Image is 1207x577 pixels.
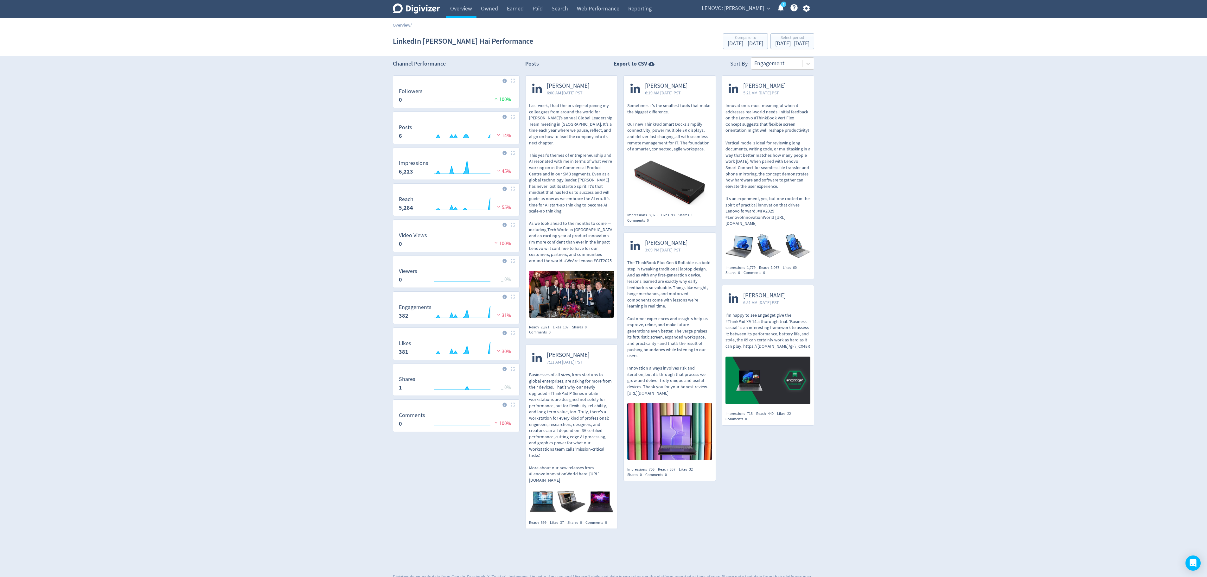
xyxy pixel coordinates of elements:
[393,22,410,28] a: Overview
[614,60,647,68] strong: Export to CSV
[645,90,688,96] span: 6:19 AM [DATE] PST
[393,60,520,68] h2: Channel Performance
[725,234,810,258] img: https://media.cf.digivizer.com/images/linkedin-44529077-urn:li:share:7371171239324917762-226effaa...
[781,2,786,7] a: 5
[547,352,590,359] span: [PERSON_NAME]
[649,467,655,472] span: 706
[410,22,412,28] span: /
[399,348,408,356] strong: 381
[399,240,402,248] strong: 0
[624,76,716,207] a: [PERSON_NAME]6:19 AM [DATE] PSTSometimes it's the smallest tools that make the biggest difference...
[399,124,412,131] dt: Posts
[529,491,614,513] img: https://media.cf.digivizer.com/images/linkedin-44529077-urn:li:share:7371860978876997632-3470f023...
[585,520,610,525] div: Comments
[699,3,772,14] button: LENOVO: [PERSON_NAME]
[766,6,771,11] span: expand_more
[399,268,417,275] dt: Viewers
[725,357,810,404] img: https://media.cf.digivizer.com/images/linkedin-44529077-urn:li:share:7373678453147037696-40d26b76...
[399,168,413,175] strong: 6,223
[525,60,539,70] h2: Posts
[396,268,516,285] svg: Viewers 0
[567,520,585,525] div: Shares
[396,124,516,141] svg: Posts 6
[501,384,511,390] span: _ 0%
[787,411,791,416] span: 22
[572,325,590,330] div: Shares
[725,411,756,416] div: Impressions
[678,212,696,218] div: Shares
[495,168,511,174] span: 45%
[627,260,712,396] p: The ThinkBook Plus Gen 6 Rollable is a bold step in tweaking traditional laptop design. And as wi...
[1185,555,1201,571] div: Open Intercom Messenger
[493,240,499,245] img: negative-performance.svg
[691,212,693,218] span: 1
[501,276,511,282] span: _ 0%
[495,312,511,319] span: 31%
[783,2,784,7] text: 5
[743,90,786,96] span: 5:21 AM [DATE] PST
[747,411,753,416] span: 713
[511,223,515,227] img: Placeholder
[725,416,750,422] div: Comments
[396,304,516,321] svg: Engagements 382
[645,472,670,478] div: Comments
[550,520,567,525] div: Likes
[793,265,797,270] span: 60
[665,472,667,477] span: 0
[725,270,744,276] div: Shares
[725,265,759,270] div: Impressions
[585,325,587,330] span: 0
[541,520,546,525] span: 599
[396,88,516,105] svg: Followers 0
[399,420,402,428] strong: 0
[645,239,688,247] span: [PERSON_NAME]
[493,420,511,427] span: 100%
[547,359,590,365] span: 7:11 AM [DATE] PST
[649,212,657,218] span: 3,025
[511,331,515,335] img: Placeholder
[647,218,649,223] span: 0
[399,88,423,95] dt: Followers
[493,96,499,101] img: positive-performance.svg
[541,325,549,330] span: 2,821
[526,76,617,319] a: [PERSON_NAME]6:00 AM [DATE] PSTLast week, I had the privilege of joining my colleagues from aroun...
[396,376,516,393] svg: Shares 1
[399,340,411,347] dt: Likes
[553,325,572,330] div: Likes
[396,340,516,357] svg: Likes 381
[777,411,795,416] div: Likes
[399,312,408,320] strong: 382
[605,520,607,525] span: 0
[529,325,553,330] div: Reach
[511,367,515,371] img: Placeholder
[399,384,402,391] strong: 1
[495,168,502,173] img: negative-performance.svg
[728,35,763,41] div: Compare to
[627,103,712,152] p: Sometimes it's the smallest tools that make the biggest difference. Our new ThinkPad Smart Docks ...
[624,233,716,461] a: [PERSON_NAME]3:09 PM [DATE] PSTThe ThinkBook Plus Gen 6 Rollable is a bold step in tweaking tradi...
[627,403,712,460] img: https://media.cf.digivizer.com/images/linkedin-44529077-urn:li:share:7368902939588907008-ddbcd311...
[399,96,402,104] strong: 0
[511,295,515,299] img: Placeholder
[399,304,431,311] dt: Engagements
[529,520,550,525] div: Reach
[396,232,516,249] svg: Video Views 0
[399,132,402,140] strong: 6
[671,212,675,218] span: 93
[722,285,814,406] a: [PERSON_NAME]6:51 AM [DATE] PSTI'm happy to see Engadget give the #ThinkPad X9-14 a thorough tria...
[747,265,756,270] span: 1,779
[495,348,511,355] span: 30%
[640,472,642,477] span: 0
[399,232,427,239] dt: Video Views
[547,90,590,96] span: 6:00 AM [DATE] PST
[495,132,502,137] img: negative-performance.svg
[396,412,516,429] svg: Comments 0
[493,96,511,103] span: 100%
[511,151,515,155] img: Placeholder
[495,132,511,139] span: 14%
[679,467,696,472] div: Likes
[511,259,515,263] img: Placeholder
[547,82,590,90] span: [PERSON_NAME]
[399,196,413,203] dt: Reach
[396,160,516,177] svg: Impressions 6,223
